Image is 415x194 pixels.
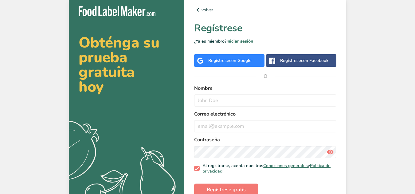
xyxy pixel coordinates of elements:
a: Condiciones generales [263,163,308,169]
div: Regístrese [280,57,328,64]
input: email@example.com [194,120,336,132]
span: con Google [229,58,252,63]
img: Food Label Maker [79,6,155,16]
p: ¿Ya es miembro? [194,38,336,44]
h2: Obténga su prueba gratuita hoy [79,35,174,94]
div: Regístrese [208,57,252,64]
label: Correo electrónico [194,110,336,118]
label: Nombre [194,85,336,92]
span: Al registrarse, acepta nuestras y [200,163,334,174]
h1: Regístrese [194,21,336,36]
a: Política de privacidad [202,163,331,174]
span: con Facebook [301,58,328,63]
span: O [256,67,275,86]
a: Iniciar sesión [226,38,253,44]
span: Regístrese gratis [207,186,246,193]
input: John Doe [194,94,336,107]
label: Contraseña [194,136,336,143]
a: volver [194,6,336,13]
